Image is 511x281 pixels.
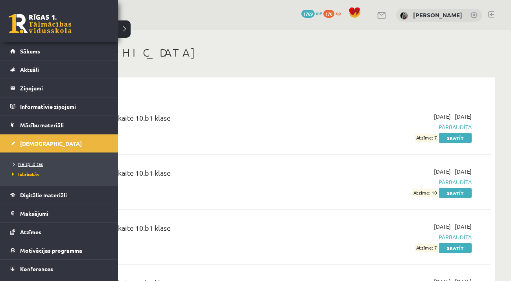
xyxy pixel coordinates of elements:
[20,140,82,147] span: [DEMOGRAPHIC_DATA]
[20,191,67,198] span: Digitālie materiāli
[10,61,108,79] a: Aktuāli
[439,133,472,143] a: Skatīt
[10,97,108,116] a: Informatīvie ziņojumi
[439,243,472,253] a: Skatīt
[336,10,341,16] span: xp
[10,241,108,259] a: Motivācijas programma
[9,14,72,33] a: Rīgas 1. Tālmācības vidusskola
[10,42,108,60] a: Sākums
[415,244,438,252] span: Atzīme: 7
[47,46,495,59] h1: [DEMOGRAPHIC_DATA]
[10,160,110,167] a: Neizpildītās
[20,121,64,129] span: Mācību materiāli
[323,10,334,18] span: 170
[10,134,108,152] a: [DEMOGRAPHIC_DATA]
[20,204,108,222] legend: Maksājumi
[10,171,110,178] a: Izlabotās
[10,116,108,134] a: Mācību materiāli
[342,178,472,186] span: Pārbaudīta
[323,10,345,16] a: 170 xp
[413,11,462,19] a: [PERSON_NAME]
[20,48,40,55] span: Sākums
[316,10,322,16] span: mP
[10,204,108,222] a: Maksājumi
[20,247,82,254] span: Motivācijas programma
[20,228,41,235] span: Atzīmes
[434,167,472,176] span: [DATE] - [DATE]
[20,97,108,116] legend: Informatīvie ziņojumi
[10,186,108,204] a: Digitālie materiāli
[59,222,330,237] div: Angļu valoda 3. ieskaite 10.b1 klase
[10,79,108,97] a: Ziņojumi
[415,134,438,142] span: Atzīme: 7
[342,123,472,131] span: Pārbaudīta
[301,10,322,16] a: 1769 mP
[59,167,330,182] div: Angļu valoda 2. ieskaite 10.b1 klase
[10,161,43,167] span: Neizpildītās
[434,222,472,231] span: [DATE] - [DATE]
[10,223,108,241] a: Atzīmes
[301,10,315,18] span: 1769
[10,260,108,278] a: Konferences
[342,233,472,241] span: Pārbaudīta
[20,66,39,73] span: Aktuāli
[412,189,438,197] span: Atzīme: 10
[439,188,472,198] a: Skatīt
[434,112,472,121] span: [DATE] - [DATE]
[20,79,108,97] legend: Ziņojumi
[400,12,408,20] img: Elīna Krakovska
[20,265,53,272] span: Konferences
[59,112,330,127] div: Angļu valoda 1. ieskaite 10.b1 klase
[10,171,39,177] span: Izlabotās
